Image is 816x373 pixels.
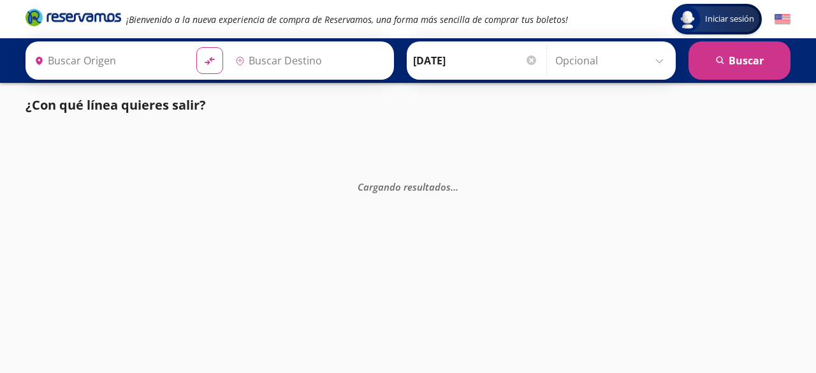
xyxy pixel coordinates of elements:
[775,11,790,27] button: English
[413,45,538,77] input: Elegir Fecha
[358,180,458,193] em: Cargando resultados
[126,13,568,26] em: ¡Bienvenido a la nueva experiencia de compra de Reservamos, una forma más sencilla de comprar tus...
[453,180,456,193] span: .
[25,8,121,27] i: Brand Logo
[25,96,206,115] p: ¿Con qué línea quieres salir?
[688,41,790,80] button: Buscar
[230,45,387,77] input: Buscar Destino
[700,13,759,26] span: Iniciar sesión
[29,45,186,77] input: Buscar Origen
[451,180,453,193] span: .
[555,45,669,77] input: Opcional
[456,180,458,193] span: .
[25,8,121,31] a: Brand Logo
